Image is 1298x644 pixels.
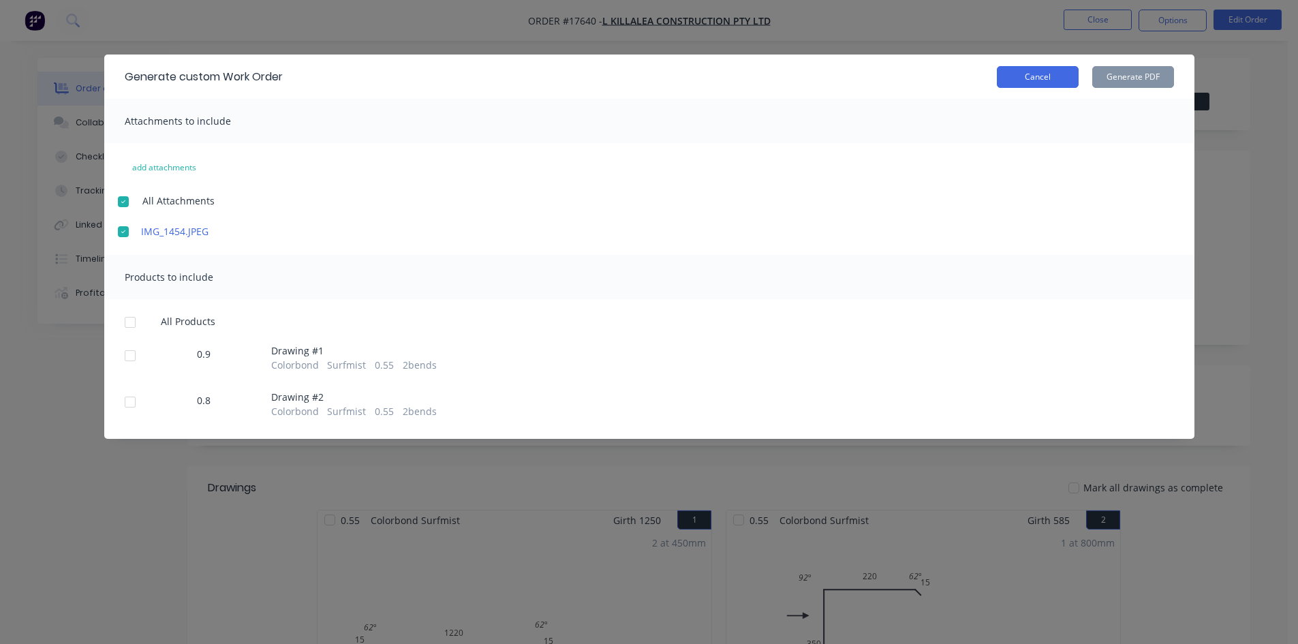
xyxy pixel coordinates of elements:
a: IMG_1454.JPEG [141,224,380,239]
span: Colorbond [271,404,319,418]
span: 0.55 [375,358,394,372]
span: Products to include [125,271,213,283]
div: Generate custom Work Order [125,69,283,85]
button: Generate PDF [1092,66,1174,88]
button: add attachments [118,157,211,179]
span: Surfmist [327,404,366,418]
span: 2 bends [403,404,437,418]
span: 0.9 [197,347,211,361]
span: All Attachments [142,194,215,208]
button: Cancel [997,66,1079,88]
span: 0.55 [375,404,394,418]
span: Attachments to include [125,114,231,127]
span: 0.8 [197,393,211,408]
span: 2 bends [403,358,437,372]
span: Drawing # 2 [271,390,437,404]
span: Colorbond [271,358,319,372]
span: Drawing # 1 [271,343,437,358]
span: Surfmist [327,358,366,372]
span: All Products [161,314,224,328]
